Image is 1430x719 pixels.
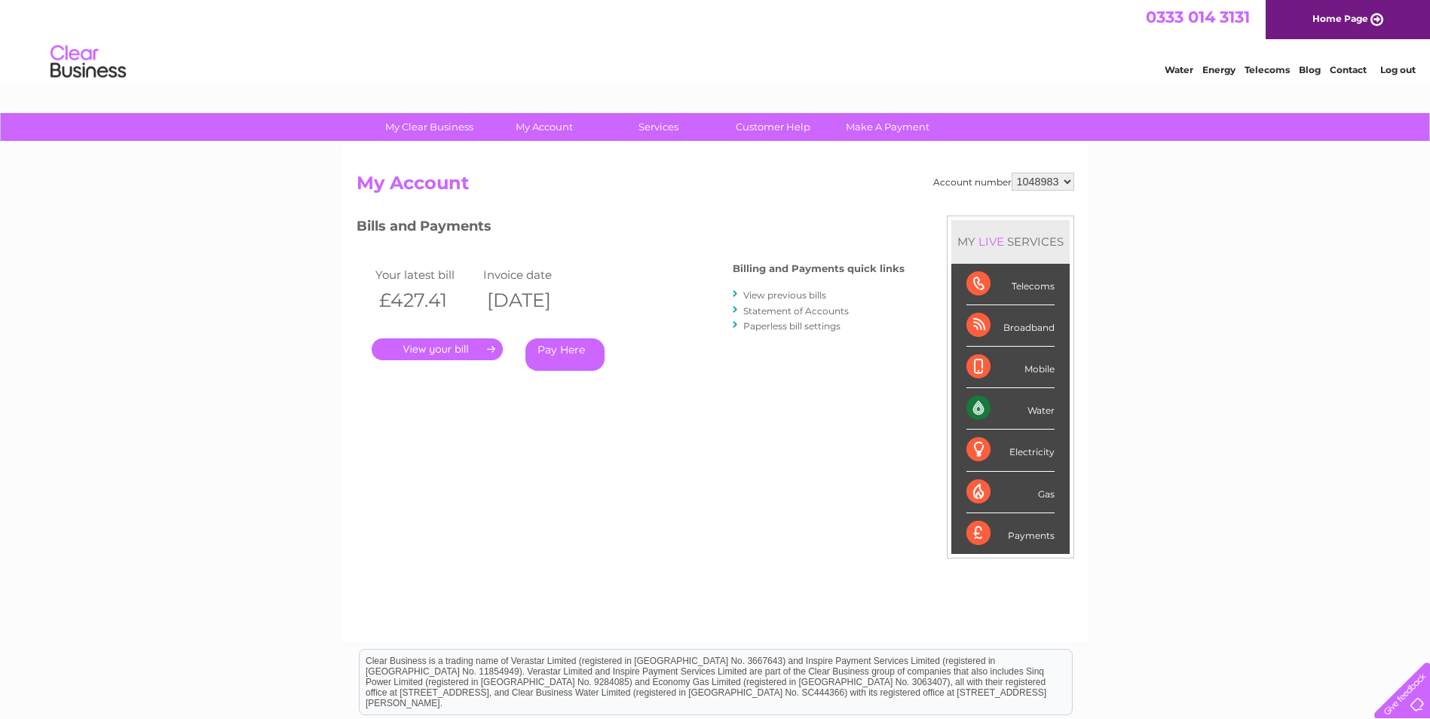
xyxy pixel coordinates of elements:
[966,347,1055,388] div: Mobile
[1165,64,1193,75] a: Water
[966,264,1055,305] div: Telecoms
[1202,64,1236,75] a: Energy
[50,39,127,85] img: logo.png
[1380,64,1416,75] a: Log out
[951,220,1070,263] div: MY SERVICES
[372,285,480,316] th: £427.41
[933,173,1074,191] div: Account number
[1245,64,1290,75] a: Telecoms
[479,285,588,316] th: [DATE]
[711,113,835,141] a: Customer Help
[357,216,905,242] h3: Bills and Payments
[479,265,588,285] td: Invoice date
[482,113,606,141] a: My Account
[966,472,1055,513] div: Gas
[360,8,1072,73] div: Clear Business is a trading name of Verastar Limited (registered in [GEOGRAPHIC_DATA] No. 3667643...
[733,263,905,274] h4: Billing and Payments quick links
[1330,64,1367,75] a: Contact
[743,320,841,332] a: Paperless bill settings
[372,265,480,285] td: Your latest bill
[966,388,1055,430] div: Water
[825,113,950,141] a: Make A Payment
[357,173,1074,201] h2: My Account
[966,513,1055,554] div: Payments
[372,338,503,360] a: .
[975,234,1007,249] div: LIVE
[743,305,849,317] a: Statement of Accounts
[596,113,721,141] a: Services
[1146,8,1250,26] a: 0333 014 3131
[1299,64,1321,75] a: Blog
[525,338,605,371] a: Pay Here
[743,289,826,301] a: View previous bills
[966,430,1055,471] div: Electricity
[966,305,1055,347] div: Broadband
[367,113,491,141] a: My Clear Business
